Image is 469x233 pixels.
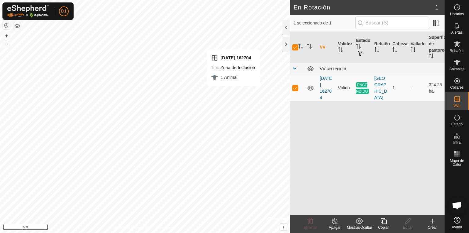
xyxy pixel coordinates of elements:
[355,17,429,29] input: Buscar (S)
[445,214,469,231] a: Ayuda
[280,224,287,230] button: i
[338,48,343,53] p-sorticon: Activar para ordenar
[3,22,10,29] button: Restablecer Mapa
[356,82,369,94] span: ENCENDIDO
[13,22,21,30] button: Capas del Mapa
[426,75,445,101] td: 324.25 ha
[211,64,255,71] div: Zona de Inclusión
[320,76,332,100] a: [DATE] 162704
[322,225,347,230] div: Apagar
[453,104,460,108] span: VVs
[3,32,10,39] button: +
[374,48,379,53] p-sorticon: Activar para ordenar
[113,225,148,231] a: Política de Privacidad
[450,12,464,16] span: Horarios
[426,32,445,63] th: Superficie de pastoreo
[283,224,284,229] span: i
[451,122,463,126] span: Estado
[420,225,445,230] div: Crear
[320,66,442,71] div: VV sin recinto
[293,20,355,26] span: 1 seleccionado de 1
[211,65,220,70] label: Tipo:
[452,225,462,229] span: Ayuda
[336,32,354,63] th: Validez
[453,141,460,144] span: Infra
[3,40,10,47] button: –
[448,196,466,215] div: Chat abierto
[372,32,390,63] th: Rebaño
[156,225,176,231] a: Contáctenos
[450,86,464,89] span: Collares
[435,3,438,12] span: 1
[211,54,255,61] div: [DATE] 162704
[317,32,336,63] th: VV
[449,67,464,71] span: Animales
[356,45,361,50] p-sorticon: Activar para ordenar
[347,225,371,230] div: Mostrar/Ocultar
[298,45,303,50] p-sorticon: Activar para ordenar
[451,31,463,34] span: Alertas
[408,32,427,63] th: Vallado
[429,54,434,59] p-sorticon: Activar para ordenar
[7,5,49,17] img: Logo Gallagher
[446,159,467,166] span: Mapa de Calor
[371,225,396,230] div: Copiar
[211,74,255,81] div: 1 Animal
[336,75,354,101] td: Válido
[304,225,317,230] span: Eliminar
[61,8,67,14] span: D1
[354,32,372,63] th: Estado
[411,48,416,53] p-sorticon: Activar para ordenar
[307,45,312,50] p-sorticon: Activar para ordenar
[293,4,435,11] h2: En Rotación
[408,75,427,101] td: -
[390,32,408,63] th: Cabezas
[449,49,464,53] span: Rebaños
[392,48,397,53] p-sorticon: Activar para ordenar
[390,75,408,101] td: 1
[396,225,420,230] div: Editar
[374,75,388,101] div: [GEOGRAPHIC_DATA]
